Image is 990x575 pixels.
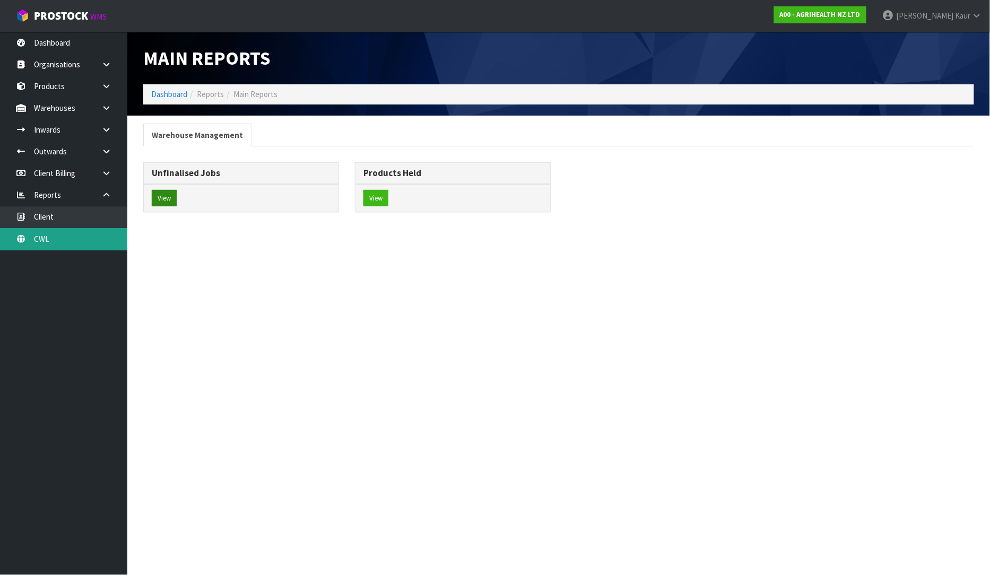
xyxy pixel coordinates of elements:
button: View [152,190,177,207]
span: ProStock [34,9,88,23]
span: [PERSON_NAME] [896,11,953,21]
span: Main Reports [143,46,271,70]
span: Kaur [955,11,970,21]
span: Reports [197,89,224,99]
h3: Unfinalised Jobs [152,168,331,178]
strong: A00 - AGRIHEALTH NZ LTD [780,10,861,19]
img: cube-alt.png [16,9,29,22]
span: Main Reports [233,89,277,99]
small: WMS [90,12,107,22]
a: Warehouse Management [143,124,251,146]
a: Dashboard [151,89,187,99]
h3: Products Held [363,168,542,178]
button: View [363,190,388,207]
a: A00 - AGRIHEALTH NZ LTD [774,6,866,23]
